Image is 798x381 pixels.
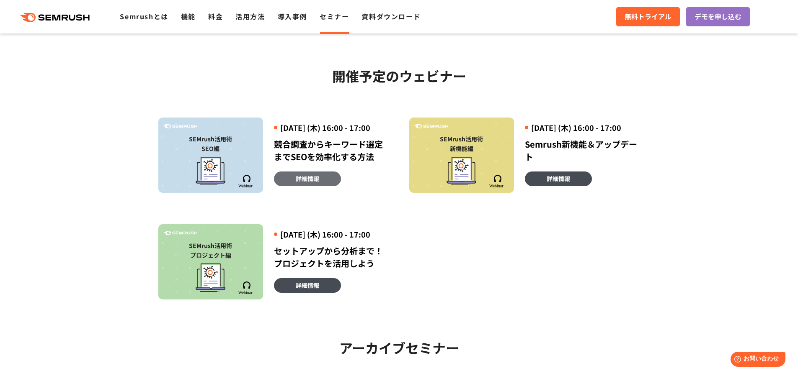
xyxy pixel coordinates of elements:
span: 詳細情報 [547,174,570,183]
div: SEMrush活用術 SEO編 [163,134,259,153]
div: SEMrush活用術 新機能編 [413,134,510,153]
img: Semrush [238,281,255,294]
a: 導入事例 [278,11,307,21]
a: 料金 [208,11,223,21]
span: 詳細情報 [296,174,319,183]
img: Semrush [163,231,197,235]
div: [DATE] (木) 16:00 - 17:00 [525,123,640,133]
h2: 開催予定のウェビナー [158,65,640,86]
div: SEMrush活用術 プロジェクト編 [163,241,259,260]
a: 活用方法 [235,11,265,21]
a: 資料ダウンロード [362,11,421,21]
h2: アーカイブセミナー [158,337,640,358]
img: Semrush [414,124,448,129]
a: デモを申し込む [686,7,750,26]
a: 機能 [181,11,196,21]
a: セミナー [320,11,349,21]
a: 詳細情報 [274,171,341,186]
span: 詳細情報 [296,281,319,290]
img: Semrush [163,124,197,129]
div: Semrush新機能＆アップデート [525,138,640,163]
a: Semrushとは [120,11,168,21]
a: 詳細情報 [525,171,592,186]
img: Semrush [489,175,506,188]
div: [DATE] (木) 16:00 - 17:00 [274,229,389,240]
span: 無料トライアル [625,11,671,22]
iframe: Help widget launcher [723,348,789,372]
img: Semrush [238,175,255,188]
div: [DATE] (木) 16:00 - 17:00 [274,123,389,133]
div: 競合調査からキーワード選定までSEOを効率化する方法 [274,138,389,163]
div: セットアップから分析まで！プロジェクトを活用しよう [274,245,389,270]
a: 詳細情報 [274,278,341,293]
span: デモを申し込む [695,11,741,22]
a: 無料トライアル [616,7,680,26]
